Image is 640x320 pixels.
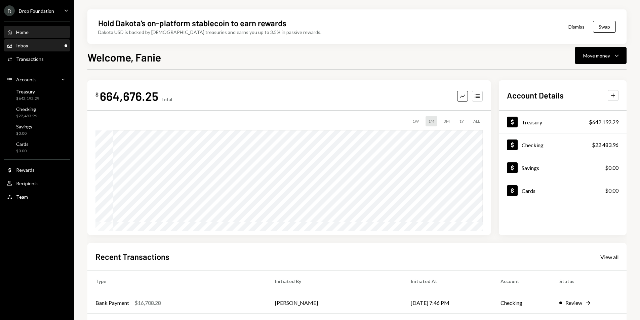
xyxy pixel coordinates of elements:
td: [DATE] 7:46 PM [403,292,492,314]
div: D [4,5,15,16]
a: Recipients [4,177,70,189]
div: Accounts [16,77,37,82]
div: Dakota USD is backed by [DEMOGRAPHIC_DATA] treasuries and earns you up to 3.5% in passive rewards. [98,29,321,36]
a: Cards$0.00 [4,139,70,155]
h2: Recent Transactions [95,251,169,262]
a: Rewards [4,164,70,176]
a: Checking$22,483.96 [4,104,70,120]
div: Drop Foundation [19,8,54,14]
th: Status [551,271,627,292]
th: Initiated At [403,271,492,292]
button: Swap [593,21,616,33]
div: 1Y [456,116,467,126]
div: Team [16,194,28,200]
div: 1W [410,116,422,126]
div: $16,708.28 [134,299,161,307]
div: $0.00 [605,187,618,195]
th: Initiated By [267,271,403,292]
div: Savings [522,165,539,171]
th: Account [492,271,551,292]
a: Team [4,191,70,203]
div: Bank Payment [95,299,129,307]
h1: Welcome, Fanie [87,50,161,64]
td: [PERSON_NAME] [267,292,403,314]
div: 664,676.25 [100,88,158,104]
div: Recipients [16,181,39,186]
a: Savings$0.00 [499,156,627,179]
div: $642,192.29 [589,118,618,126]
div: $22,483.96 [16,113,37,119]
div: Transactions [16,56,44,62]
a: Inbox [4,39,70,51]
div: ALL [471,116,483,126]
div: Savings [16,124,32,129]
div: Hold Dakota’s on-platform stablecoin to earn rewards [98,17,286,29]
a: Cards$0.00 [499,179,627,202]
a: Home [4,26,70,38]
a: Checking$22,483.96 [499,133,627,156]
div: $22,483.96 [592,141,618,149]
div: Cards [522,188,535,194]
div: $ [95,91,98,98]
a: Transactions [4,53,70,65]
div: $0.00 [16,131,32,136]
div: Rewards [16,167,35,173]
div: View all [600,254,618,261]
a: Accounts [4,73,70,85]
a: Treasury$642,192.29 [4,87,70,103]
div: $0.00 [605,164,618,172]
div: 1M [426,116,437,126]
a: View all [600,253,618,261]
a: Treasury$642,192.29 [499,111,627,133]
div: 3M [441,116,452,126]
div: $0.00 [16,148,29,154]
div: Cards [16,141,29,147]
div: Checking [16,106,37,112]
td: Checking [492,292,551,314]
div: Review [565,299,582,307]
div: Move money [583,52,610,59]
div: Inbox [16,43,28,48]
div: $642,192.29 [16,96,39,102]
div: Treasury [522,119,542,125]
button: Dismiss [560,19,593,35]
div: Home [16,29,29,35]
div: Total [161,96,172,102]
div: Treasury [16,89,39,94]
button: Move money [575,47,627,64]
h2: Account Details [507,90,564,101]
th: Type [87,271,267,292]
div: Checking [522,142,544,148]
a: Savings$0.00 [4,122,70,138]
